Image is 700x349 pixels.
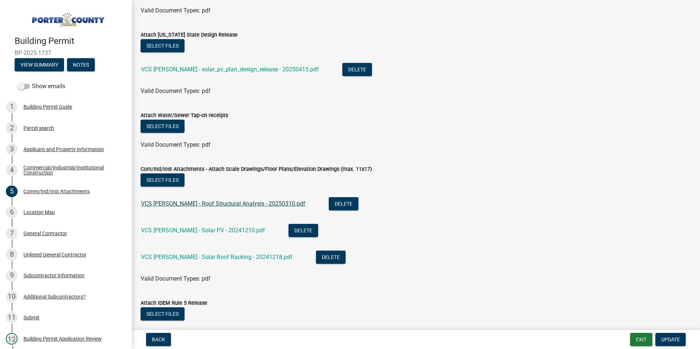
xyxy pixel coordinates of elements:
[141,113,228,118] label: Attach Water/Sewer Tap‐on receipts
[15,36,126,46] h4: Building Permit
[141,167,372,172] label: Com/Ind/Inst Attachments - Attach Scale Drawings/Floor Plans/Elevation Drawings (max. 11x17)
[6,122,18,134] div: 2
[141,7,211,14] span: Valid Document Types: pdf
[6,206,18,218] div: 6
[141,307,185,320] button: Select files
[6,291,18,303] div: 10
[141,39,185,52] button: Select files
[316,254,346,261] wm-modal-confirm: Delete Document
[141,120,185,133] button: Select files
[288,224,318,237] button: Delete
[67,62,95,68] wm-modal-confirm: Notes
[6,164,18,176] div: 4
[67,58,95,71] button: Notes
[141,227,265,234] a: VCS [PERSON_NAME] - Solar PV - 20241210.pdf
[141,33,238,38] label: Attach [US_STATE] State Design Release
[288,228,318,234] wm-modal-confirm: Delete Document
[316,251,346,264] button: Delete
[15,58,64,71] button: View Summary
[23,231,67,236] div: General Contractor
[141,173,185,187] button: Select files
[141,87,211,94] span: Valid Document Types: pdf
[141,275,211,282] span: Valid Document Types: pdf
[6,228,18,239] div: 7
[23,125,54,131] div: Parcel search
[141,141,211,148] span: Valid Document Types: pdf
[6,143,18,155] div: 3
[23,189,90,194] div: Comm/Ind/Inst Attachments
[141,301,207,306] label: Attach IDEM Rule 5 Release
[342,63,372,76] button: Delete
[6,249,18,260] div: 8
[146,333,171,346] button: Back
[6,185,18,197] div: 5
[6,333,18,345] div: 12
[141,254,293,260] a: VCS [PERSON_NAME] - Solar Roof Racking - 20241218.pdf
[18,82,65,91] label: Show emails
[23,104,72,109] div: Building Permit Guide
[23,336,102,341] div: Building Permit Application Review
[23,273,85,278] div: Subcontractor Information
[152,337,165,342] span: Back
[23,315,40,320] div: Submit
[329,201,358,208] wm-modal-confirm: Delete Document
[15,49,117,56] span: BP-2025-1737
[23,147,104,152] div: Applicant and Property Information
[6,270,18,281] div: 9
[23,165,120,175] div: Commercial/Industrial/Institutional Construction
[661,337,680,342] span: Update
[23,210,55,215] div: Location Map
[6,101,18,113] div: 1
[15,62,64,68] wm-modal-confirm: Summary
[23,252,86,257] div: Unlisted General Contractor
[329,197,358,210] button: Delete
[141,66,319,73] a: VCS [PERSON_NAME] - solar_pv_plan_design_release - 20250415.pdf
[6,312,18,323] div: 11
[23,294,86,299] div: Additional Subcontractors?
[141,200,305,207] a: VCS [PERSON_NAME] - Roof Structural Analysis - 20250310.pdf
[655,333,686,346] button: Update
[342,67,372,74] wm-modal-confirm: Delete Document
[630,333,652,346] button: Exit
[15,8,120,28] img: Porter County, Indiana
